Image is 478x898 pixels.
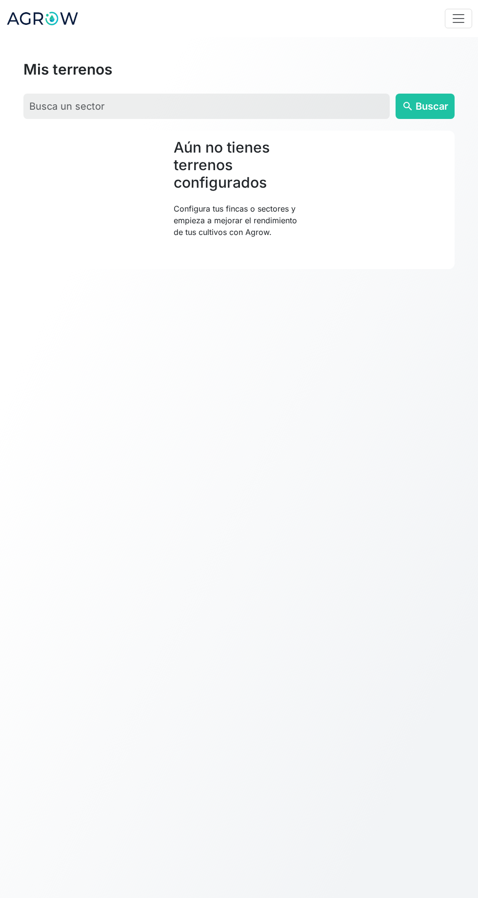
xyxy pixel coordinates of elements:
[402,100,414,112] span: search
[396,94,455,119] button: searchBuscar
[174,138,304,191] h2: Aún no tienes terrenos configurados
[445,9,472,28] button: Toggle navigation
[6,6,79,31] img: Agrow Analytics
[174,203,304,238] p: Configura tus fincas o sectores y empieza a mejorar el rendimiento de tus cultivos con Agrow.
[23,94,390,119] input: Busca un sector
[23,60,112,78] h2: Mis terrenos
[416,99,448,114] span: Buscar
